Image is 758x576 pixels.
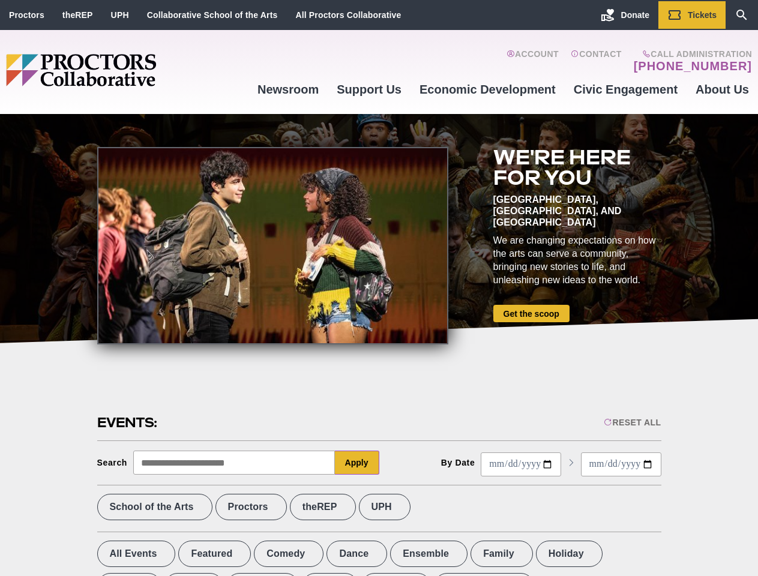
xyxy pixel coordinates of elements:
a: Search [726,1,758,29]
div: We are changing expectations on how the arts can serve a community, bringing new stories to life,... [493,234,661,287]
span: Tickets [688,10,717,20]
button: Apply [335,451,379,475]
a: Get the scoop [493,305,570,322]
a: Account [507,49,559,73]
div: Reset All [604,418,661,427]
a: Contact [571,49,622,73]
div: By Date [441,458,475,467]
a: Donate [592,1,658,29]
a: theREP [62,10,93,20]
span: Call Administration [630,49,752,59]
a: About Us [687,73,758,106]
label: Family [471,541,533,567]
label: Proctors [215,494,287,520]
span: Donate [621,10,649,20]
a: Tickets [658,1,726,29]
a: All Proctors Collaborative [295,10,401,20]
h2: Events: [97,413,159,432]
a: Economic Development [411,73,565,106]
label: Holiday [536,541,603,567]
div: Search [97,458,128,467]
a: Collaborative School of the Arts [147,10,278,20]
div: [GEOGRAPHIC_DATA], [GEOGRAPHIC_DATA], and [GEOGRAPHIC_DATA] [493,194,661,228]
label: All Events [97,541,176,567]
label: School of the Arts [97,494,212,520]
a: [PHONE_NUMBER] [634,59,752,73]
a: Civic Engagement [565,73,687,106]
h2: We're here for you [493,147,661,188]
label: Dance [326,541,387,567]
label: Comedy [254,541,323,567]
a: UPH [111,10,129,20]
a: Support Us [328,73,411,106]
a: Proctors [9,10,44,20]
a: Newsroom [248,73,328,106]
img: Proctors logo [6,54,248,86]
label: UPH [359,494,411,520]
label: theREP [290,494,356,520]
label: Ensemble [390,541,468,567]
label: Featured [178,541,251,567]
